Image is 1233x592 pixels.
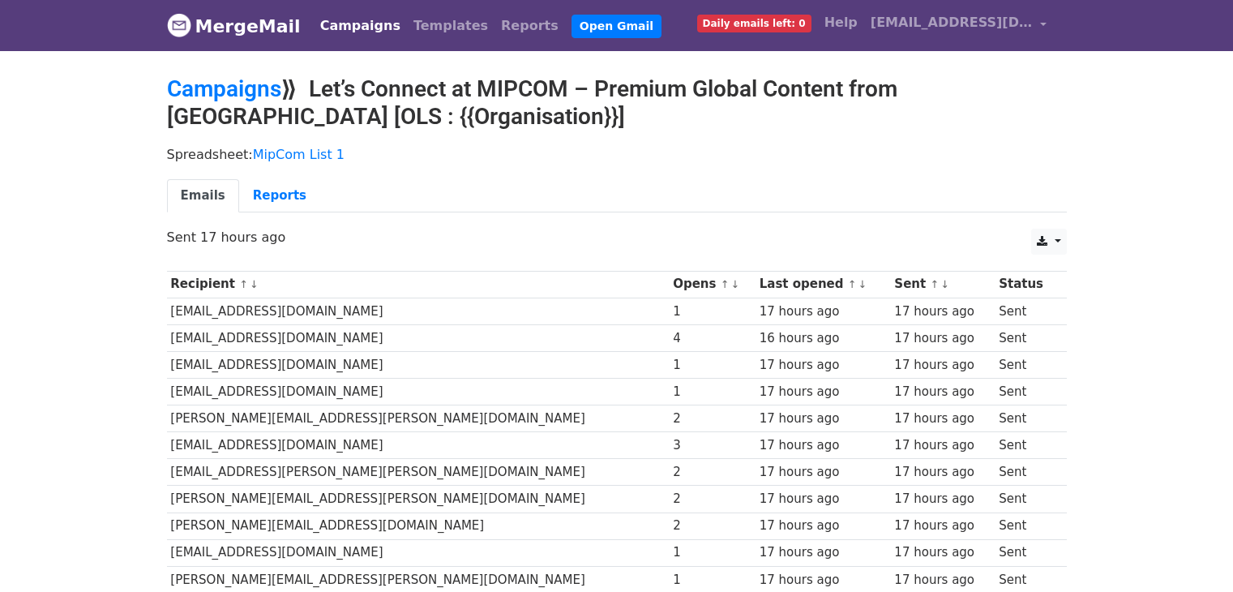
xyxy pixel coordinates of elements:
a: Open Gmail [572,15,661,38]
a: Campaigns [314,10,407,42]
div: 17 hours ago [760,490,887,508]
a: MipCom List 1 [253,147,345,162]
th: Opens [669,271,756,298]
a: Reports [239,179,320,212]
div: 17 hours ago [894,436,991,455]
div: 2 [673,490,751,508]
td: [EMAIL_ADDRESS][DOMAIN_NAME] [167,324,670,351]
div: 16 hours ago [760,329,887,348]
td: [EMAIL_ADDRESS][DOMAIN_NAME] [167,539,670,566]
div: 2 [673,463,751,482]
div: 17 hours ago [760,463,887,482]
a: ↓ [940,278,949,290]
td: Sent [995,298,1057,324]
div: 17 hours ago [760,543,887,562]
div: 17 hours ago [894,490,991,508]
a: Daily emails left: 0 [691,6,818,39]
h2: ⟫ Let’s Connect at MIPCOM – Premium Global Content from [GEOGRAPHIC_DATA] [OLS : {{Organisation}}] [167,75,1067,130]
a: ↓ [730,278,739,290]
td: [PERSON_NAME][EMAIL_ADDRESS][PERSON_NAME][DOMAIN_NAME] [167,405,670,432]
a: ↑ [930,278,939,290]
div: 17 hours ago [760,383,887,401]
div: 17 hours ago [760,302,887,321]
th: Sent [891,271,995,298]
a: [EMAIL_ADDRESS][DOMAIN_NAME] [864,6,1054,45]
div: 1 [673,356,751,375]
div: 17 hours ago [894,302,991,321]
a: ↓ [250,278,259,290]
a: Reports [494,10,565,42]
div: 1 [673,571,751,590]
a: Help [818,6,864,39]
div: 1 [673,543,751,562]
div: 4 [673,329,751,348]
div: 17 hours ago [894,571,991,590]
td: Sent [995,539,1057,566]
td: Sent [995,432,1057,459]
td: [PERSON_NAME][EMAIL_ADDRESS][PERSON_NAME][DOMAIN_NAME] [167,486,670,513]
div: 17 hours ago [894,410,991,428]
p: Sent 17 hours ago [167,229,1067,246]
div: 17 hours ago [894,543,991,562]
td: Sent [995,351,1057,378]
a: Emails [167,179,239,212]
td: Sent [995,324,1057,351]
td: [EMAIL_ADDRESS][PERSON_NAME][PERSON_NAME][DOMAIN_NAME] [167,459,670,486]
td: [PERSON_NAME][EMAIL_ADDRESS][DOMAIN_NAME] [167,513,670,539]
span: [EMAIL_ADDRESS][DOMAIN_NAME] [871,13,1033,32]
div: 17 hours ago [894,329,991,348]
a: MergeMail [167,9,301,43]
a: ↑ [239,278,248,290]
a: ↓ [858,278,867,290]
div: 3 [673,436,751,455]
td: [EMAIL_ADDRESS][DOMAIN_NAME] [167,351,670,378]
a: ↑ [848,278,857,290]
td: [EMAIL_ADDRESS][DOMAIN_NAME] [167,298,670,324]
div: 17 hours ago [760,517,887,535]
td: [EMAIL_ADDRESS][DOMAIN_NAME] [167,432,670,459]
td: Sent [995,513,1057,539]
td: Sent [995,379,1057,405]
div: 2 [673,517,751,535]
th: Recipient [167,271,670,298]
div: 1 [673,383,751,401]
div: 17 hours ago [760,356,887,375]
span: Daily emails left: 0 [697,15,811,32]
th: Last opened [756,271,891,298]
th: Status [995,271,1057,298]
div: 1 [673,302,751,321]
td: Sent [995,459,1057,486]
div: 2 [673,410,751,428]
div: 17 hours ago [894,517,991,535]
img: MergeMail logo [167,13,191,37]
div: 17 hours ago [894,383,991,401]
a: Campaigns [167,75,281,102]
div: 17 hours ago [760,571,887,590]
div: 17 hours ago [894,463,991,482]
td: Sent [995,486,1057,513]
p: Spreadsheet: [167,146,1067,163]
div: 17 hours ago [760,410,887,428]
a: Templates [407,10,494,42]
td: Sent [995,405,1057,432]
a: ↑ [721,278,730,290]
div: 17 hours ago [760,436,887,455]
td: [EMAIL_ADDRESS][DOMAIN_NAME] [167,379,670,405]
div: 17 hours ago [894,356,991,375]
